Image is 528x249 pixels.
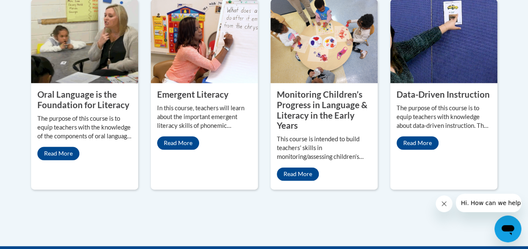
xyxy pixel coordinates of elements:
property: Data-Driven Instruction [397,89,490,99]
a: Read More [157,136,199,150]
p: This course is intended to build teachers’ skills in monitoring/assessing children’s developmenta... [277,135,371,161]
iframe: Button to launch messaging window [494,215,521,242]
a: Read More [277,167,319,181]
a: Read More [37,147,79,160]
iframe: Close message [436,195,452,212]
property: Oral Language is the Foundation for Literacy [37,89,129,110]
property: Emergent Literacy [157,89,229,99]
p: In this course, teachers will learn about the important emergent literacy skills of phonemic awar... [157,104,252,130]
iframe: Message from company [456,194,521,212]
span: Hi. How can we help? [5,6,68,13]
p: The purpose of this course is to equip teachers with knowledge about data-driven instruction. The... [397,104,491,130]
property: Monitoring Children’s Progress in Language & Literacy in the Early Years [277,89,368,130]
p: The purpose of this course is to equip teachers with the knowledge of the components of oral lang... [37,114,132,141]
a: Read More [397,136,439,150]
